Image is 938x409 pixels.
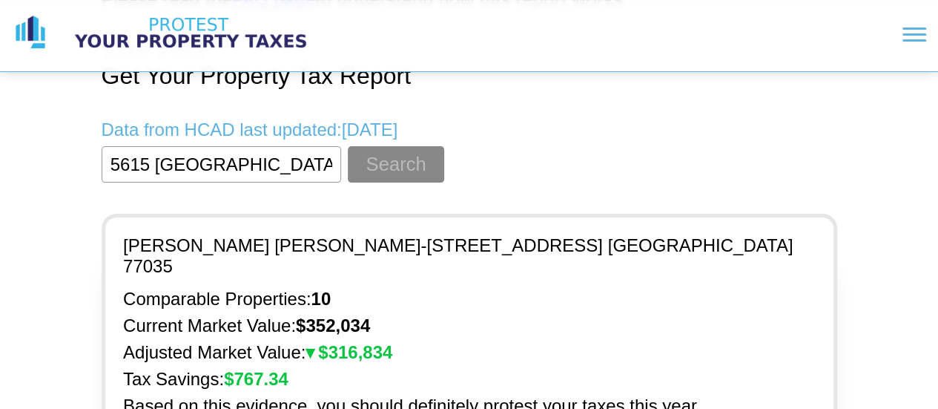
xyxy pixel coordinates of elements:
[348,146,443,183] button: Search
[123,235,816,277] p: [PERSON_NAME] [PERSON_NAME] - [STREET_ADDRESS] [GEOGRAPHIC_DATA] 77035
[61,14,320,51] img: logo text
[224,369,288,389] strong: $ 767.34
[305,342,392,362] strong: $ 316,834
[123,315,816,336] p: Current Market Value:
[12,14,320,51] a: logo logo text
[311,289,331,309] strong: 10
[295,315,369,336] strong: $ 352,034
[102,120,837,140] p: Data from HCAD last updated: [DATE]
[12,14,49,51] img: logo
[123,342,816,363] p: Adjusted Market Value:
[123,289,816,310] p: Comparable Properties:
[123,369,816,390] p: Tax Savings:
[102,146,341,183] input: Enter Property Address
